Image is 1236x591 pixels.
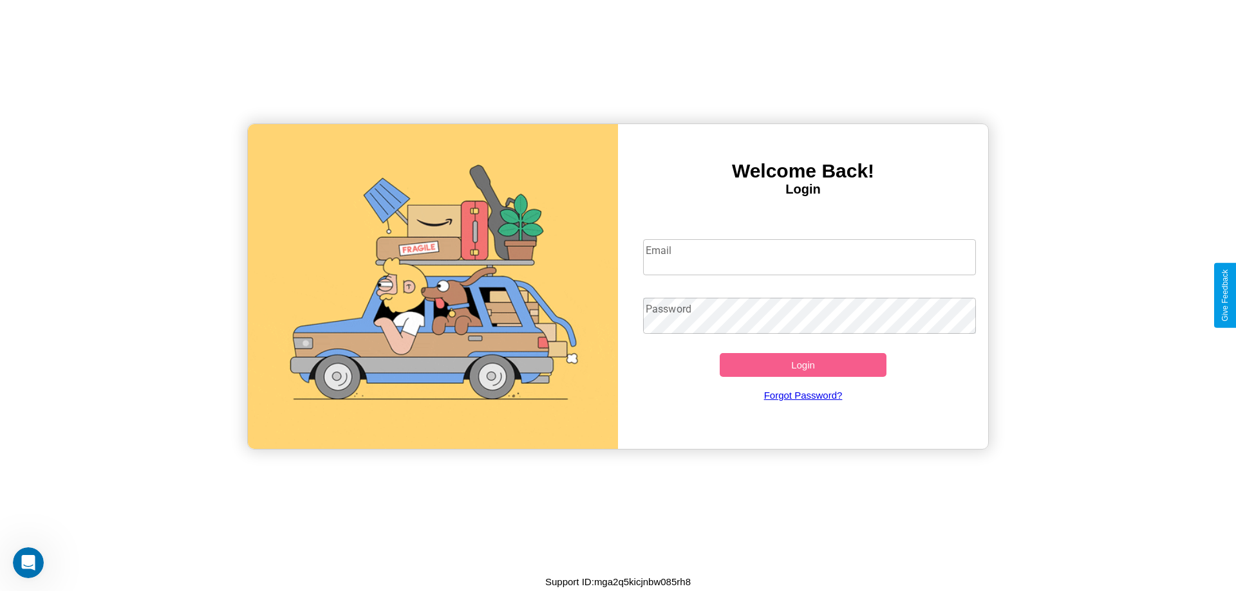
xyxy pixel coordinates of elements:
[720,353,886,377] button: Login
[545,573,691,590] p: Support ID: mga2q5kicjnbw085rh8
[618,160,988,182] h3: Welcome Back!
[1221,269,1230,322] div: Give Feedback
[637,377,970,414] a: Forgot Password?
[13,547,44,578] iframe: Intercom live chat
[618,182,988,197] h4: Login
[248,124,618,449] img: gif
